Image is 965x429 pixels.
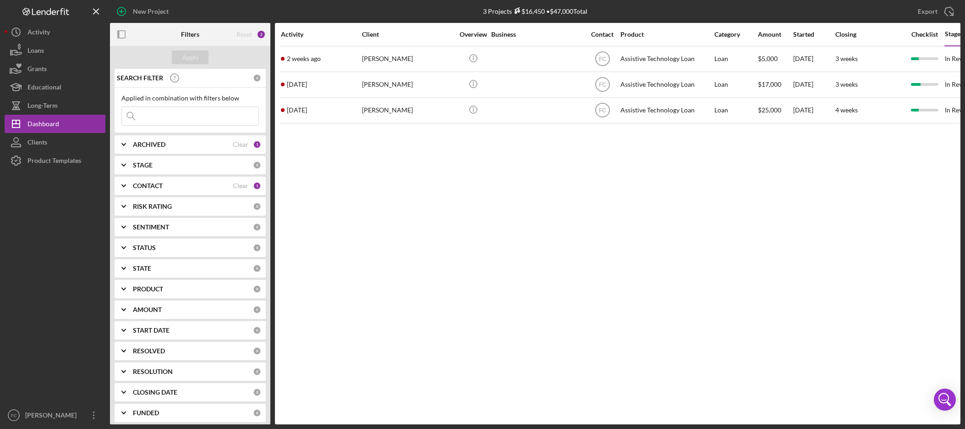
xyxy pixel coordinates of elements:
[133,265,151,272] b: STATE
[27,133,47,154] div: Clients
[253,409,261,417] div: 0
[5,60,105,78] button: Grants
[27,41,44,62] div: Loans
[793,31,834,38] div: Started
[133,182,163,189] b: CONTACT
[253,74,261,82] div: 0
[835,80,858,88] time: 3 weeks
[257,30,266,39] div: 2
[253,347,261,355] div: 0
[253,223,261,231] div: 0
[793,98,834,123] div: [DATE]
[110,2,178,21] button: New Project
[5,41,105,60] button: Loans
[5,133,105,151] button: Clients
[483,7,587,15] div: 3 Projects • $47,000 Total
[835,31,904,38] div: Closing
[918,2,938,21] div: Export
[133,244,156,251] b: STATUS
[512,7,545,15] div: $16,450
[133,409,159,417] b: FUNDED
[11,413,17,418] text: FC
[758,80,781,88] span: $17,000
[253,306,261,314] div: 0
[253,202,261,211] div: 0
[117,74,163,82] b: SEARCH FILTER
[599,56,606,62] text: FC
[620,31,712,38] div: Product
[133,223,169,231] b: SENTIMENT
[287,81,307,88] time: 2025-09-15 01:23
[934,389,956,411] div: Open Intercom Messenger
[253,244,261,252] div: 0
[793,47,834,71] div: [DATE]
[182,50,199,64] div: Apply
[599,82,606,88] text: FC
[233,141,248,148] div: Clear
[599,107,606,114] text: FC
[253,368,261,376] div: 0
[758,55,778,62] span: $5,000
[27,151,81,172] div: Product Templates
[253,285,261,293] div: 0
[5,115,105,133] button: Dashboard
[27,60,47,80] div: Grants
[835,106,858,114] time: 4 weeks
[835,55,858,62] time: 3 weeks
[287,106,307,114] time: 2025-09-18 04:57
[253,264,261,273] div: 0
[714,72,757,97] div: Loan
[362,98,454,123] div: [PERSON_NAME]
[909,2,960,21] button: Export
[133,2,169,21] div: New Project
[714,98,757,123] div: Loan
[27,23,50,44] div: Activity
[253,140,261,149] div: 1
[27,96,58,117] div: Long-Term
[27,78,61,99] div: Educational
[253,326,261,334] div: 0
[181,31,199,38] b: Filters
[133,285,163,293] b: PRODUCT
[287,55,321,62] time: 2025-09-10 01:35
[491,31,583,38] div: Business
[585,31,620,38] div: Contact
[133,141,165,148] b: ARCHIVED
[5,151,105,170] a: Product Templates
[253,161,261,169] div: 0
[133,368,173,375] b: RESOLUTION
[23,406,82,427] div: [PERSON_NAME]
[236,31,252,38] div: Reset
[362,72,454,97] div: [PERSON_NAME]
[5,406,105,424] button: FC[PERSON_NAME]
[133,306,162,313] b: AMOUNT
[793,72,834,97] div: [DATE]
[5,23,105,41] button: Activity
[5,78,105,96] a: Educational
[620,72,712,97] div: Assistive Technology Loan
[133,162,153,169] b: STAGE
[27,115,59,135] div: Dashboard
[133,347,165,355] b: RESOLVED
[253,388,261,396] div: 0
[362,31,454,38] div: Client
[620,98,712,123] div: Assistive Technology Loan
[362,47,454,71] div: [PERSON_NAME]
[714,31,757,38] div: Category
[905,31,944,38] div: Checklist
[758,106,781,114] span: $25,000
[5,96,105,115] button: Long-Term
[133,203,172,210] b: RISK RATING
[172,50,208,64] button: Apply
[233,182,248,189] div: Clear
[714,47,757,71] div: Loan
[133,327,170,334] b: START DATE
[456,31,490,38] div: Overview
[281,31,361,38] div: Activity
